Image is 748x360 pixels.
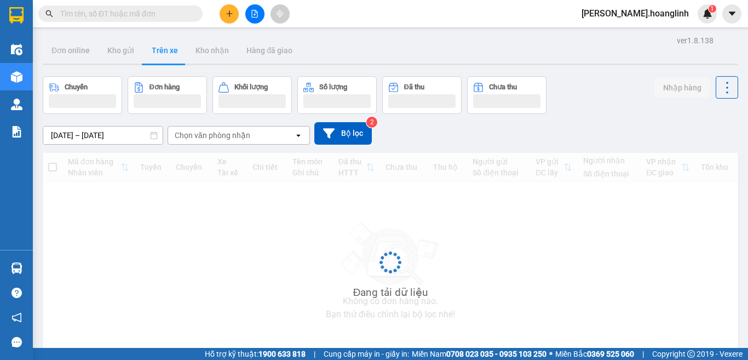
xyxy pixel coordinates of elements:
[11,99,22,110] img: warehouse-icon
[467,76,546,114] button: Chưa thu
[9,7,24,24] img: logo-vxr
[43,76,122,114] button: Chuyến
[43,127,163,144] input: Select a date range.
[294,131,303,140] svg: open
[412,348,546,360] span: Miền Nam
[677,35,714,47] div: ver 1.8.138
[446,350,546,358] strong: 0708 023 035 - 0935 103 250
[11,71,22,83] img: warehouse-icon
[404,83,424,91] div: Đã thu
[43,37,99,64] button: Đơn online
[251,10,258,18] span: file-add
[703,9,712,19] img: icon-new-feature
[276,10,284,18] span: aim
[226,10,233,18] span: plus
[245,4,264,24] button: file-add
[271,4,290,24] button: aim
[60,8,189,20] input: Tìm tên, số ĐT hoặc mã đơn
[555,348,634,360] span: Miền Bắc
[258,350,306,358] strong: 1900 633 818
[489,83,517,91] div: Chưa thu
[11,337,22,347] span: message
[128,76,207,114] button: Đơn hàng
[549,352,553,356] span: ⚪️
[382,76,462,114] button: Đã thu
[324,348,409,360] span: Cung cấp máy in - giấy in:
[314,122,372,145] button: Bộ lọc
[220,4,239,24] button: plus
[175,130,250,141] div: Chọn văn phòng nhận
[205,348,306,360] span: Hỗ trợ kỹ thuật:
[11,262,22,274] img: warehouse-icon
[11,288,22,298] span: question-circle
[149,83,180,91] div: Đơn hàng
[727,9,737,19] span: caret-down
[319,83,347,91] div: Số lượng
[573,7,698,20] span: [PERSON_NAME].hoanglinh
[654,78,710,98] button: Nhập hàng
[143,37,187,64] button: Trên xe
[238,37,301,64] button: Hàng đã giao
[722,4,741,24] button: caret-down
[709,5,716,13] sup: 1
[11,312,22,323] span: notification
[353,284,428,301] div: Đang tải dữ liệu
[366,117,377,128] sup: 2
[187,37,238,64] button: Kho nhận
[314,348,315,360] span: |
[234,83,268,91] div: Khối lượng
[212,76,292,114] button: Khối lượng
[11,44,22,55] img: warehouse-icon
[297,76,377,114] button: Số lượng
[99,37,143,64] button: Kho gửi
[687,350,695,358] span: copyright
[45,10,53,18] span: search
[65,83,88,91] div: Chuyến
[710,5,714,13] span: 1
[587,350,634,358] strong: 0369 525 060
[11,126,22,138] img: solution-icon
[642,348,644,360] span: |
